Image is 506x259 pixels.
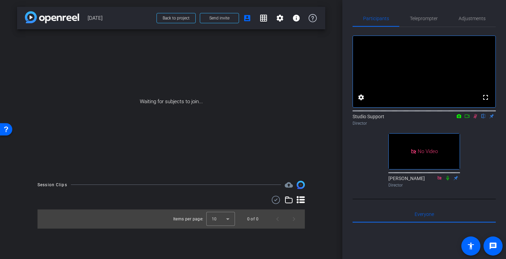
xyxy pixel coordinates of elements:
[200,13,239,23] button: Send invite
[157,13,196,23] button: Back to project
[292,14,300,22] mat-icon: info
[363,16,389,21] span: Participants
[276,14,284,22] mat-icon: settings
[285,181,293,189] span: Destinations for your clips
[410,16,438,21] span: Teleprompter
[25,11,79,23] img: app-logo
[479,113,488,119] mat-icon: flip
[467,242,475,250] mat-icon: accessibility
[353,120,496,126] div: Director
[163,16,190,21] span: Back to project
[173,216,204,222] div: Items per page:
[269,211,286,227] button: Previous page
[286,211,302,227] button: Next page
[88,11,152,25] span: [DATE]
[353,113,496,126] div: Studio Support
[243,14,251,22] mat-icon: account_box
[388,182,460,188] div: Director
[297,181,305,189] img: Session clips
[259,14,268,22] mat-icon: grid_on
[285,181,293,189] mat-icon: cloud_upload
[38,181,67,188] div: Session Clips
[388,175,460,188] div: [PERSON_NAME]
[209,15,229,21] span: Send invite
[489,242,497,250] mat-icon: message
[459,16,486,21] span: Adjustments
[481,93,490,101] mat-icon: fullscreen
[357,93,365,101] mat-icon: settings
[247,216,258,222] div: 0 of 0
[415,212,434,217] span: Everyone
[17,29,325,174] div: Waiting for subjects to join...
[418,148,438,154] span: No Video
